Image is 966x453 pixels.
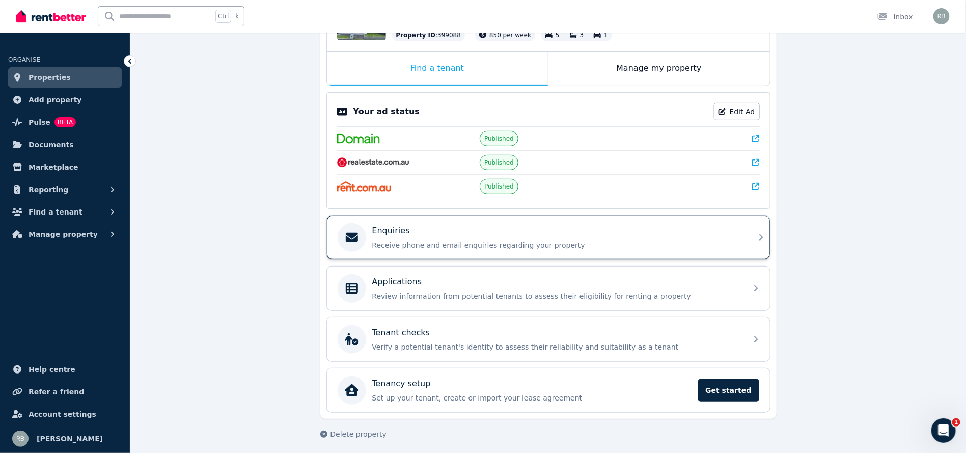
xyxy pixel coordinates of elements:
[29,408,96,420] span: Account settings
[327,267,770,310] a: ApplicationsReview information from potential tenants to assess their eligibility for renting a p...
[8,90,122,110] a: Add property
[29,363,75,376] span: Help centre
[337,157,410,168] img: RealEstate.com.au
[372,240,741,250] p: Receive phone and email enquiries regarding your property
[372,342,741,352] p: Verify a potential tenant's identity to assess their reliability and suitability as a tenant
[320,429,387,439] button: Delete property
[931,418,956,443] iframe: Intercom live chat
[8,112,122,132] a: PulseBETA
[489,32,531,39] span: 850 per week
[327,216,770,259] a: EnquiriesReceive phone and email enquiries regarding your property
[8,224,122,245] button: Manage property
[337,134,380,144] img: Domain.com.au
[12,431,29,447] img: Raj Bala
[372,276,422,288] p: Applications
[580,32,584,39] span: 3
[8,382,122,402] a: Refer a friend
[327,317,770,361] a: Tenant checksVerify a potential tenant's identity to assess their reliability and suitability as ...
[372,225,410,237] p: Enquiries
[548,52,770,86] div: Manage my property
[877,12,913,22] div: Inbox
[29,161,78,173] span: Marketplace
[29,94,82,106] span: Add property
[29,139,74,151] span: Documents
[29,183,68,196] span: Reporting
[952,418,960,427] span: 1
[396,31,436,39] span: Property ID
[327,52,548,86] div: Find a tenant
[8,202,122,222] button: Find a tenant
[353,105,420,118] p: Your ad status
[29,228,98,241] span: Manage property
[29,116,50,128] span: Pulse
[8,179,122,200] button: Reporting
[8,359,122,380] a: Help centre
[215,10,231,23] span: Ctrl
[698,379,759,402] span: Get started
[8,157,122,177] a: Marketplace
[330,429,387,439] span: Delete property
[372,327,430,339] p: Tenant checks
[8,135,122,155] a: Documents
[392,29,465,41] div: : 399088
[337,181,392,192] img: Rent.com.au
[484,135,514,143] span: Published
[372,291,741,301] p: Review information from potential tenants to assess their eligibility for renting a property
[29,71,71,84] span: Properties
[556,32,560,39] span: 5
[29,206,82,218] span: Find a tenant
[29,386,84,398] span: Refer a friend
[235,12,239,20] span: k
[54,117,76,127] span: BETA
[372,393,692,403] p: Set up your tenant, create or import your lease agreement
[327,368,770,412] a: Tenancy setupSet up your tenant, create or import your lease agreementGet started
[16,9,86,24] img: RentBetter
[933,8,950,24] img: Raj Bala
[484,182,514,191] span: Published
[37,433,103,445] span: [PERSON_NAME]
[484,158,514,167] span: Published
[372,378,431,390] p: Tenancy setup
[8,56,40,63] span: ORGANISE
[8,404,122,424] a: Account settings
[714,103,760,120] a: Edit Ad
[8,67,122,88] a: Properties
[604,32,608,39] span: 1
